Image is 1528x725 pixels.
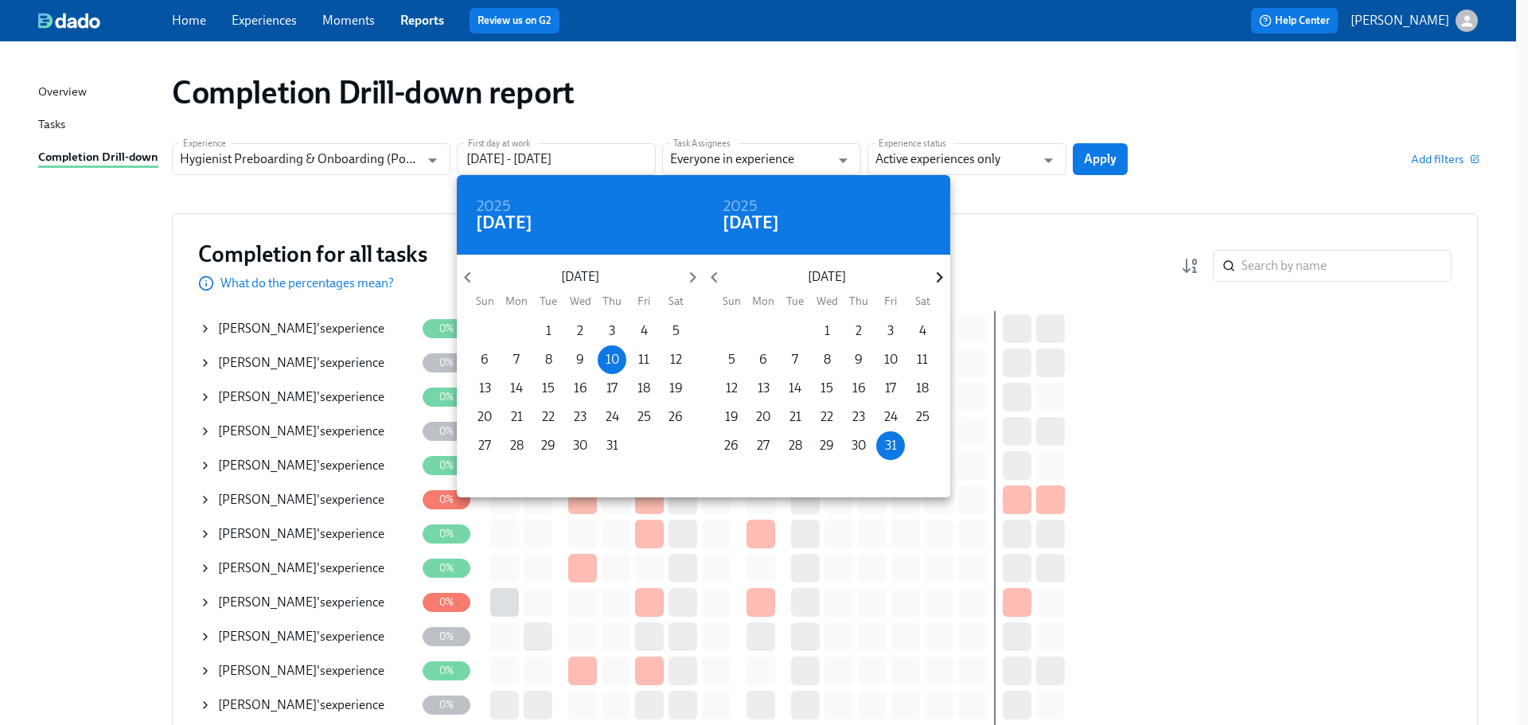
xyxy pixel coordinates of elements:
p: 25 [916,408,930,426]
p: 10 [884,351,898,368]
p: 3 [609,322,615,340]
button: 9 [566,345,594,374]
button: 27 [749,431,778,460]
button: 22 [534,403,563,431]
p: 20 [477,408,492,426]
p: 7 [513,351,520,368]
h4: [DATE] [476,211,532,235]
p: [DATE] [725,268,928,286]
p: 9 [855,351,863,368]
button: 30 [566,431,594,460]
button: 6 [470,345,499,374]
h4: [DATE] [723,211,779,235]
h6: 2025 [476,194,511,220]
p: 26 [724,437,739,454]
button: 24 [876,403,905,431]
span: Tue [534,294,563,309]
span: Wed [813,294,841,309]
p: 30 [852,437,866,454]
button: 26 [717,431,746,460]
span: Sun [470,294,499,309]
button: 8 [534,345,563,374]
button: 23 [844,403,873,431]
p: 19 [669,380,683,397]
button: 2025 [723,199,758,215]
p: 16 [852,380,866,397]
p: 27 [757,437,770,454]
button: 13 [749,374,778,403]
button: 28 [781,431,809,460]
p: 17 [885,380,896,397]
p: 15 [821,380,833,397]
p: [DATE] [478,268,681,286]
span: Tue [781,294,809,309]
button: 31 [876,431,905,460]
span: Mon [749,294,778,309]
button: 7 [502,345,531,374]
button: 19 [661,374,690,403]
button: 28 [502,431,531,460]
p: 5 [672,322,680,340]
p: 3 [887,322,894,340]
p: 29 [820,437,834,454]
button: 1 [534,317,563,345]
p: 13 [758,380,770,397]
p: 22 [821,408,833,426]
button: 20 [749,403,778,431]
span: Wed [566,294,594,309]
p: 12 [726,380,738,397]
button: 16 [566,374,594,403]
p: 25 [637,408,651,426]
button: 2025 [476,199,511,215]
p: 5 [728,351,735,368]
button: 6 [749,345,778,374]
button: 10 [876,345,905,374]
p: 1 [824,322,830,340]
p: 8 [545,351,552,368]
p: 2 [856,322,862,340]
button: 14 [781,374,809,403]
p: 1 [546,322,552,340]
button: 31 [598,431,626,460]
span: Thu [598,294,626,309]
button: [DATE] [476,215,532,231]
button: 11 [630,345,658,374]
button: 11 [908,345,937,374]
h6: 2025 [723,194,758,220]
p: 10 [606,351,619,368]
p: 18 [916,380,929,397]
span: Thu [844,294,873,309]
button: 5 [661,317,690,345]
button: 13 [470,374,499,403]
p: 12 [670,351,682,368]
p: 30 [573,437,587,454]
p: 17 [606,380,618,397]
button: 27 [470,431,499,460]
span: Mon [502,294,531,309]
span: Fri [876,294,905,309]
button: 18 [908,374,937,403]
button: 29 [813,431,841,460]
button: 18 [630,374,658,403]
p: 31 [606,437,618,454]
button: 3 [876,317,905,345]
button: 12 [717,374,746,403]
button: 4 [630,317,658,345]
p: 24 [606,408,619,426]
button: 25 [630,403,658,431]
p: 6 [759,351,767,368]
p: 23 [574,408,587,426]
p: 4 [641,322,648,340]
button: 7 [781,345,809,374]
button: 8 [813,345,841,374]
button: 25 [908,403,937,431]
button: 1 [813,317,841,345]
p: 20 [756,408,770,426]
button: 10 [598,345,626,374]
p: 4 [919,322,926,340]
p: 21 [789,408,801,426]
p: 28 [510,437,524,454]
span: Sat [908,294,937,309]
p: 8 [824,351,831,368]
p: 2 [577,322,583,340]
